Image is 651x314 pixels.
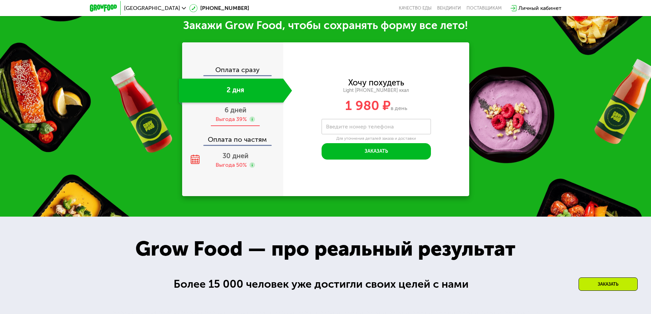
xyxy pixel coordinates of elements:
span: 30 дней [222,152,248,160]
div: Оплата по частям [183,129,283,145]
div: Выгода 39% [216,115,247,123]
div: Grow Food — про реальный результат [120,233,530,264]
a: Качество еды [399,5,432,11]
div: Оплата сразу [183,66,283,75]
div: Для уточнения деталей заказа и доставки [322,136,431,141]
span: в день [391,105,407,111]
div: Личный кабинет [518,4,561,12]
button: Заказать [322,143,431,160]
a: Вендинги [437,5,461,11]
div: Хочу похудеть [348,79,404,86]
span: 6 дней [225,106,246,114]
div: Выгода 50% [216,161,247,169]
a: [PHONE_NUMBER] [189,4,249,12]
span: 1 980 ₽ [345,98,391,113]
div: поставщикам [466,5,502,11]
div: Более 15 000 человек уже достигли своих целей с нами [174,276,477,292]
label: Введите номер телефона [326,125,394,128]
div: Light [PHONE_NUMBER] ккал [283,87,469,94]
span: [GEOGRAPHIC_DATA] [124,5,180,11]
div: Заказать [579,277,638,291]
